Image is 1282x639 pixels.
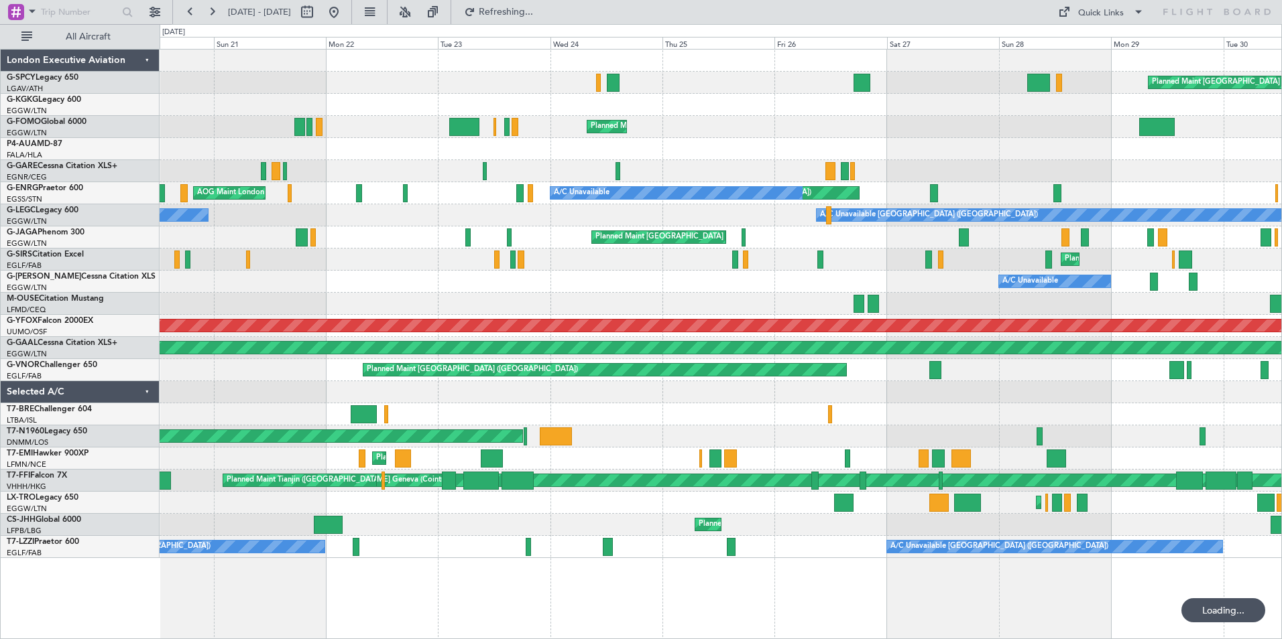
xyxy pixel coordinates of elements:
button: All Aircraft [15,26,145,48]
span: T7-EMI [7,449,33,457]
span: G-LEGC [7,206,36,214]
div: Mon 22 [326,37,438,49]
a: CS-JHHGlobal 6000 [7,516,81,524]
a: EGGW/LTN [7,238,47,248]
div: Wed 24 [550,37,662,49]
a: EGGW/LTN [7,128,47,138]
span: T7-N1960 [7,427,44,435]
button: Refreshing... [458,1,538,23]
span: T7-LZZI [7,538,34,546]
a: G-KGKGLegacy 600 [7,96,81,104]
span: G-GAAL [7,339,38,347]
div: A/C Unavailable [554,183,609,203]
span: LX-TRO [7,494,36,502]
div: A/C Unavailable [GEOGRAPHIC_DATA] ([GEOGRAPHIC_DATA]) [820,205,1038,225]
span: G-GARE [7,162,38,170]
a: T7-LZZIPraetor 600 [7,538,79,546]
div: Planned Maint Tianjin ([GEOGRAPHIC_DATA]) [227,470,383,490]
a: G-VNORChallenger 650 [7,361,97,369]
div: Planned Maint [GEOGRAPHIC_DATA] ([GEOGRAPHIC_DATA]) [591,117,802,137]
span: P4-AUA [7,140,37,148]
a: G-ENRGPraetor 600 [7,184,83,192]
div: [DATE] [162,27,185,38]
div: Thu 25 [662,37,774,49]
span: G-SIRS [7,251,32,259]
a: FALA/HLA [7,150,42,160]
a: LFMD/CEQ [7,305,46,315]
span: G-KGKG [7,96,38,104]
a: UUMO/OSF [7,327,47,337]
a: LFMN/NCE [7,459,46,470]
a: G-YFOXFalcon 2000EX [7,317,93,325]
a: M-OUSECitation Mustang [7,295,104,303]
a: EGSS/STN [7,194,42,204]
div: A/C Unavailable [GEOGRAPHIC_DATA] ([GEOGRAPHIC_DATA]) [890,537,1108,557]
a: G-[PERSON_NAME]Cessna Citation XLS [7,273,156,281]
a: LTBA/ISL [7,415,37,425]
div: AOG Maint London ([GEOGRAPHIC_DATA]) [197,183,347,203]
div: Tue 23 [438,37,550,49]
a: VHHH/HKG [7,482,46,492]
span: G-VNOR [7,361,40,369]
a: T7-N1960Legacy 650 [7,427,87,435]
span: CS-JHH [7,516,36,524]
a: G-GARECessna Citation XLS+ [7,162,117,170]
a: G-SIRSCitation Excel [7,251,84,259]
a: T7-FFIFalcon 7X [7,472,67,480]
a: EGGW/LTN [7,504,47,514]
div: Planned Maint [GEOGRAPHIC_DATA] [1152,72,1280,92]
span: G-SPCY [7,74,36,82]
a: T7-BREChallenger 604 [7,405,92,413]
span: All Aircraft [35,32,141,42]
a: EGLF/FAB [7,371,42,381]
a: EGGW/LTN [7,216,47,226]
span: G-FOMO [7,118,41,126]
div: A/C Unavailable [1002,271,1058,291]
a: G-FOMOGlobal 6000 [7,118,86,126]
div: Quick Links [1078,7,1124,20]
div: Sat 27 [887,37,999,49]
span: G-ENRG [7,184,38,192]
input: Trip Number [41,2,118,22]
button: Quick Links [1051,1,1151,23]
span: G-YFOX [7,317,38,325]
div: Planned Maint [GEOGRAPHIC_DATA] ([GEOGRAPHIC_DATA]) [595,227,807,247]
a: G-LEGCLegacy 600 [7,206,78,214]
a: EGLF/FAB [7,261,42,271]
div: Planned Maint [GEOGRAPHIC_DATA] ([GEOGRAPHIC_DATA]) [367,360,578,380]
span: T7-FFI [7,472,30,480]
div: Planned Maint [GEOGRAPHIC_DATA] ([GEOGRAPHIC_DATA]) [1065,249,1276,269]
div: Sun 28 [999,37,1111,49]
span: G-JAGA [7,228,38,236]
a: G-GAALCessna Citation XLS+ [7,339,117,347]
a: LFPB/LBG [7,526,42,536]
span: T7-BRE [7,405,34,413]
div: Planned Maint [GEOGRAPHIC_DATA] [376,448,504,468]
a: P4-AUAMD-87 [7,140,62,148]
a: G-JAGAPhenom 300 [7,228,84,236]
div: Sun 21 [214,37,326,49]
div: Planned Maint [GEOGRAPHIC_DATA] ([GEOGRAPHIC_DATA]) [1040,492,1251,512]
a: EGNR/CEG [7,172,47,182]
a: EGGW/LTN [7,349,47,359]
span: M-OUSE [7,295,39,303]
div: [PERSON_NAME] Geneva (Cointrin) [329,470,452,490]
a: G-SPCYLegacy 650 [7,74,78,82]
a: EGGW/LTN [7,106,47,116]
span: Refreshing... [478,7,534,17]
a: T7-EMIHawker 900XP [7,449,89,457]
div: Planned Maint [GEOGRAPHIC_DATA] ([GEOGRAPHIC_DATA]) [699,514,910,535]
div: Fri 26 [774,37,886,49]
a: DNMM/LOS [7,437,48,447]
a: EGLF/FAB [7,548,42,558]
a: LX-TROLegacy 650 [7,494,78,502]
span: [DATE] - [DATE] [228,6,291,18]
a: LGAV/ATH [7,84,43,94]
div: Loading... [1181,598,1265,622]
div: Mon 29 [1111,37,1223,49]
a: EGGW/LTN [7,283,47,293]
span: G-[PERSON_NAME] [7,273,81,281]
